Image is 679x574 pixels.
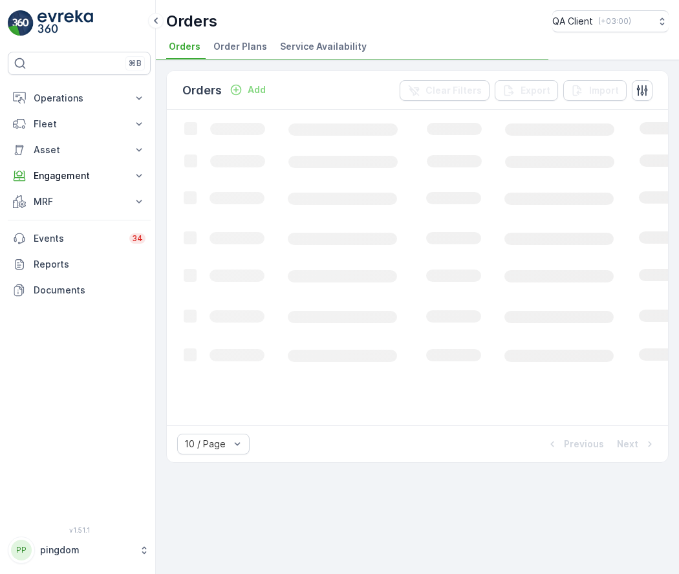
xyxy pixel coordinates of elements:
[552,15,593,28] p: QA Client
[248,83,266,96] p: Add
[34,143,125,156] p: Asset
[224,82,271,98] button: Add
[132,233,143,244] p: 34
[426,84,482,97] p: Clear Filters
[563,80,627,101] button: Import
[280,40,367,53] span: Service Availability
[589,84,619,97] p: Import
[34,195,125,208] p: MRF
[11,540,32,560] div: PP
[8,10,34,36] img: logo
[8,226,151,251] a: Events34
[8,526,151,534] span: v 1.51.1
[8,163,151,189] button: Engagement
[544,436,605,452] button: Previous
[521,84,550,97] p: Export
[34,118,125,131] p: Fleet
[34,284,145,297] p: Documents
[617,438,638,451] p: Next
[213,40,267,53] span: Order Plans
[169,40,200,53] span: Orders
[129,58,142,69] p: ⌘B
[38,10,93,36] img: logo_light-DOdMpM7g.png
[8,251,151,277] a: Reports
[552,10,669,32] button: QA Client(+03:00)
[8,277,151,303] a: Documents
[564,438,604,451] p: Previous
[8,85,151,111] button: Operations
[34,92,125,105] p: Operations
[8,111,151,137] button: Fleet
[34,169,125,182] p: Engagement
[400,80,490,101] button: Clear Filters
[34,258,145,271] p: Reports
[8,537,151,564] button: PPpingdom
[34,232,122,245] p: Events
[495,80,558,101] button: Export
[182,81,222,100] p: Orders
[598,16,631,27] p: ( +03:00 )
[8,137,151,163] button: Asset
[616,436,658,452] button: Next
[166,11,217,32] p: Orders
[8,189,151,215] button: MRF
[40,544,133,557] p: pingdom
